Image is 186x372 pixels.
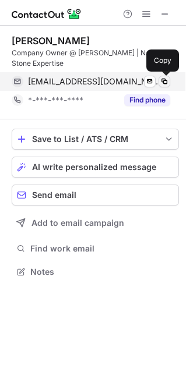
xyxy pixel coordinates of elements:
[12,240,179,257] button: Find work email
[12,157,179,178] button: AI write personalized message
[31,218,124,228] span: Add to email campaign
[124,94,170,106] button: Reveal Button
[12,129,179,150] button: save-profile-one-click
[30,243,174,254] span: Find work email
[32,134,159,144] div: Save to List / ATS / CRM
[28,76,162,87] span: [EMAIL_ADDRESS][DOMAIN_NAME]
[32,190,76,200] span: Send email
[12,212,179,233] button: Add to email campaign
[32,162,156,172] span: AI write personalized message
[12,7,82,21] img: ContactOut v5.3.10
[12,185,179,206] button: Send email
[12,35,90,47] div: [PERSON_NAME]
[12,48,179,69] div: Company Owner @ [PERSON_NAME] | Natural Stone Expertise
[30,267,174,277] span: Notes
[12,264,179,280] button: Notes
